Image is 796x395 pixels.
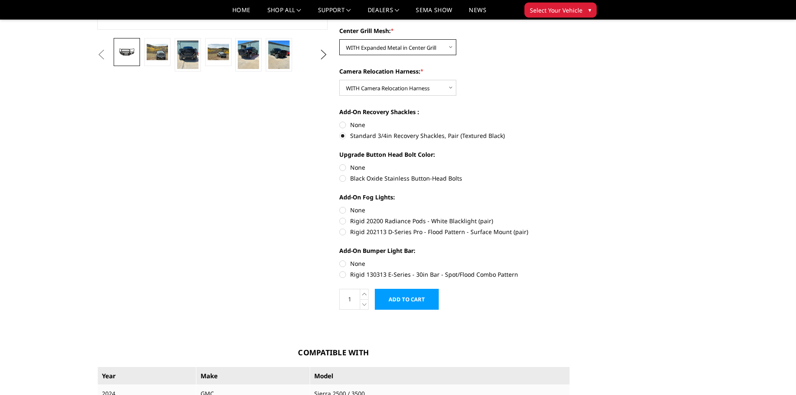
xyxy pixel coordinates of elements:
[238,41,259,69] img: 2024-2025 GMC 2500-3500 - Freedom Series - Extreme Front Bumper
[339,107,570,116] label: Add-On Recovery Shackles :
[375,289,439,310] input: Add to Cart
[310,367,570,385] th: Model
[339,163,570,172] label: None
[530,6,582,15] span: Select Your Vehicle
[97,367,196,385] th: Year
[339,206,570,214] label: None
[368,7,399,19] a: Dealers
[95,48,108,61] button: Previous
[469,7,486,19] a: News
[318,7,351,19] a: Support
[524,3,597,18] button: Select Your Vehicle
[339,246,570,255] label: Add-On Bumper Light Bar:
[317,48,330,61] button: Next
[339,174,570,183] label: Black Oxide Stainless Button-Head Bolts
[147,44,168,60] img: 2024-2025 GMC 2500-3500 - Freedom Series - Extreme Front Bumper
[588,5,591,14] span: ▾
[339,150,570,159] label: Upgrade Button Head Bolt Color:
[339,131,570,140] label: Standard 3/4in Recovery Shackles, Pair (Textured Black)
[339,193,570,201] label: Add-On Fog Lights:
[177,41,198,69] img: 2024-2025 GMC 2500-3500 - Freedom Series - Extreme Front Bumper
[196,367,310,385] th: Make
[339,120,570,129] label: None
[339,259,570,268] label: None
[416,7,452,19] a: SEMA Show
[97,347,570,358] h3: Compatible With
[754,355,796,395] iframe: Chat Widget
[116,47,137,57] img: 2024-2025 GMC 2500-3500 - Freedom Series - Extreme Front Bumper
[339,227,570,236] label: Rigid 202113 D-Series Pro - Flood Pattern - Surface Mount (pair)
[339,217,570,225] label: Rigid 20200 Radiance Pods - White Blacklight (pair)
[232,7,250,19] a: Home
[339,270,570,279] label: Rigid 130313 E-Series - 30in Bar - Spot/Flood Combo Pattern
[268,41,290,69] img: 2024-2025 GMC 2500-3500 - Freedom Series - Extreme Front Bumper
[339,26,570,35] label: Center Grill Mesh:
[339,67,570,76] label: Camera Relocation Harness:
[208,44,229,60] img: 2024-2025 GMC 2500-3500 - Freedom Series - Extreme Front Bumper
[267,7,301,19] a: shop all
